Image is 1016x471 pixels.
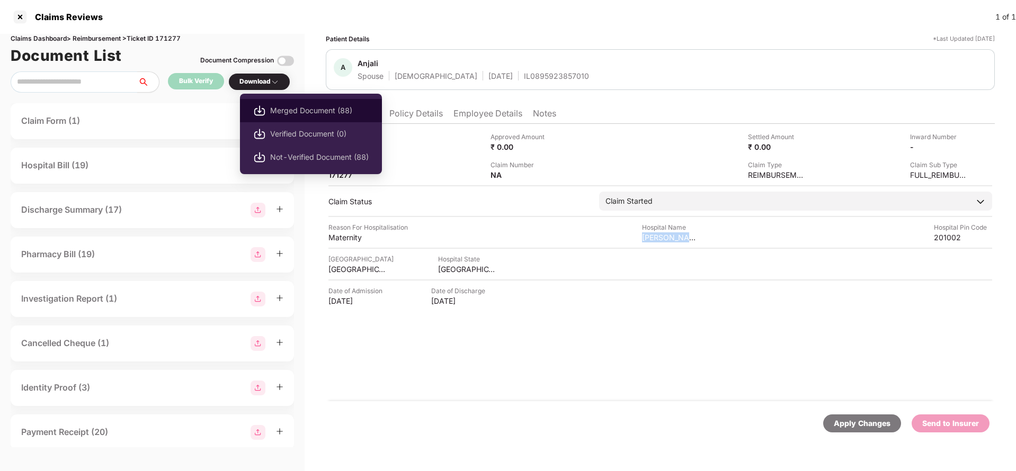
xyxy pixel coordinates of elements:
[438,254,496,264] div: Hospital State
[389,108,443,123] li: Policy Details
[642,232,700,242] div: [PERSON_NAME][GEOGRAPHIC_DATA]
[11,44,122,67] h1: Document List
[748,170,806,180] div: REIMBURSEMENT
[910,142,968,152] div: -
[438,264,496,274] div: [GEOGRAPHIC_DATA]
[933,34,995,44] div: *Last Updated [DATE]
[251,292,265,306] img: svg+xml;base64,PHN2ZyBpZD0iR3JvdXBfMjg4MTMiIGRhdGEtbmFtZT0iR3JvdXAgMjg4MTMiIHhtbG5zPSJodHRwOi8vd3...
[179,76,213,86] div: Bulk Verify
[251,381,265,395] img: svg+xml;base64,PHN2ZyBpZD0iR3JvdXBfMjg4MTMiIGRhdGEtbmFtZT0iR3JvdXAgMjg4MTMiIHhtbG5zPSJodHRwOi8vd3...
[395,71,477,81] div: [DEMOGRAPHIC_DATA]
[253,104,266,117] img: svg+xml;base64,PHN2ZyBpZD0iRG93bmxvYWQtMjB4MjAiIHhtbG5zPSJodHRwOi8vd3d3LnczLm9yZy8yMDAwL3N2ZyIgd2...
[910,132,968,142] div: Inward Number
[326,34,370,44] div: Patient Details
[251,247,265,262] img: svg+xml;base64,PHN2ZyBpZD0iR3JvdXBfMjg4MTMiIGRhdGEtbmFtZT0iR3JvdXAgMjg4MTMiIHhtbG5zPSJodHRwOi8vd3...
[21,114,80,128] div: Claim Form (1)
[922,418,979,429] div: Send to Insurer
[834,418,890,429] div: Apply Changes
[491,160,549,170] div: Claim Number
[21,159,88,172] div: Hospital Bill (19)
[21,203,122,216] div: Discharge Summary (17)
[453,108,522,123] li: Employee Details
[334,58,352,77] div: A
[748,142,806,152] div: ₹ 0.00
[524,71,589,81] div: IL0895923857010
[605,195,653,207] div: Claim Started
[431,286,489,296] div: Date of Discharge
[491,142,549,152] div: ₹ 0.00
[328,254,394,264] div: [GEOGRAPHIC_DATA]
[328,232,387,242] div: Maternity
[328,296,387,306] div: [DATE]
[251,336,265,351] img: svg+xml;base64,PHN2ZyBpZD0iR3JvdXBfMjg4MTMiIGRhdGEtbmFtZT0iR3JvdXAgMjg4MTMiIHhtbG5zPSJodHRwOi8vd3...
[328,264,387,274] div: [GEOGRAPHIC_DATA]
[276,294,283,302] span: plus
[748,160,806,170] div: Claim Type
[995,11,1016,23] div: 1 of 1
[21,248,95,261] div: Pharmacy Bill (19)
[270,151,369,163] span: Not-Verified Document (88)
[21,292,117,305] div: Investigation Report (1)
[276,339,283,346] span: plus
[276,205,283,213] span: plus
[491,170,549,180] div: NA
[328,222,408,232] div: Reason For Hospitalisation
[975,196,986,207] img: downArrowIcon
[431,296,489,306] div: [DATE]
[251,203,265,218] img: svg+xml;base64,PHN2ZyBpZD0iR3JvdXBfMjg4MTMiIGRhdGEtbmFtZT0iR3JvdXAgMjg4MTMiIHhtbG5zPSJodHRwOi8vd3...
[11,34,294,44] div: Claims Dashboard > Reimbursement > Ticket ID 171277
[137,71,159,93] button: search
[271,78,279,86] img: svg+xml;base64,PHN2ZyBpZD0iRHJvcGRvd24tMzJ4MzIiIHhtbG5zPSJodHRwOi8vd3d3LnczLm9yZy8yMDAwL3N2ZyIgd2...
[21,425,108,439] div: Payment Receipt (20)
[934,222,992,232] div: Hospital Pin Code
[21,337,109,350] div: Cancelled Cheque (1)
[270,128,369,140] span: Verified Document (0)
[253,128,266,140] img: svg+xml;base64,PHN2ZyBpZD0iRG93bmxvYWQtMjB4MjAiIHhtbG5zPSJodHRwOi8vd3d3LnczLm9yZy8yMDAwL3N2ZyIgd2...
[137,78,159,86] span: search
[270,105,369,116] span: Merged Document (88)
[276,250,283,257] span: plus
[239,77,279,87] div: Download
[253,151,266,164] img: svg+xml;base64,PHN2ZyBpZD0iRG93bmxvYWQtMjB4MjAiIHhtbG5zPSJodHRwOi8vd3d3LnczLm9yZy8yMDAwL3N2ZyIgd2...
[277,52,294,69] img: svg+xml;base64,PHN2ZyBpZD0iVG9nZ2xlLTMyeDMyIiB4bWxucz0iaHR0cDovL3d3dy53My5vcmcvMjAwMC9zdmciIHdpZH...
[642,222,700,232] div: Hospital Name
[533,108,556,123] li: Notes
[491,132,549,142] div: Approved Amount
[251,425,265,440] img: svg+xml;base64,PHN2ZyBpZD0iR3JvdXBfMjg4MTMiIGRhdGEtbmFtZT0iR3JvdXAgMjg4MTMiIHhtbG5zPSJodHRwOi8vd3...
[910,160,968,170] div: Claim Sub Type
[488,71,513,81] div: [DATE]
[200,56,274,66] div: Document Compression
[910,170,968,180] div: FULL_REIMBURSEMENT
[934,232,992,242] div: 201002
[748,132,806,142] div: Settled Amount
[328,286,387,296] div: Date of Admission
[21,381,90,394] div: Identity Proof (3)
[276,428,283,435] span: plus
[276,383,283,391] span: plus
[328,196,589,206] div: Claim Status
[29,12,103,22] div: Claims Reviews
[358,58,378,68] div: Anjali
[358,71,384,81] div: Spouse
